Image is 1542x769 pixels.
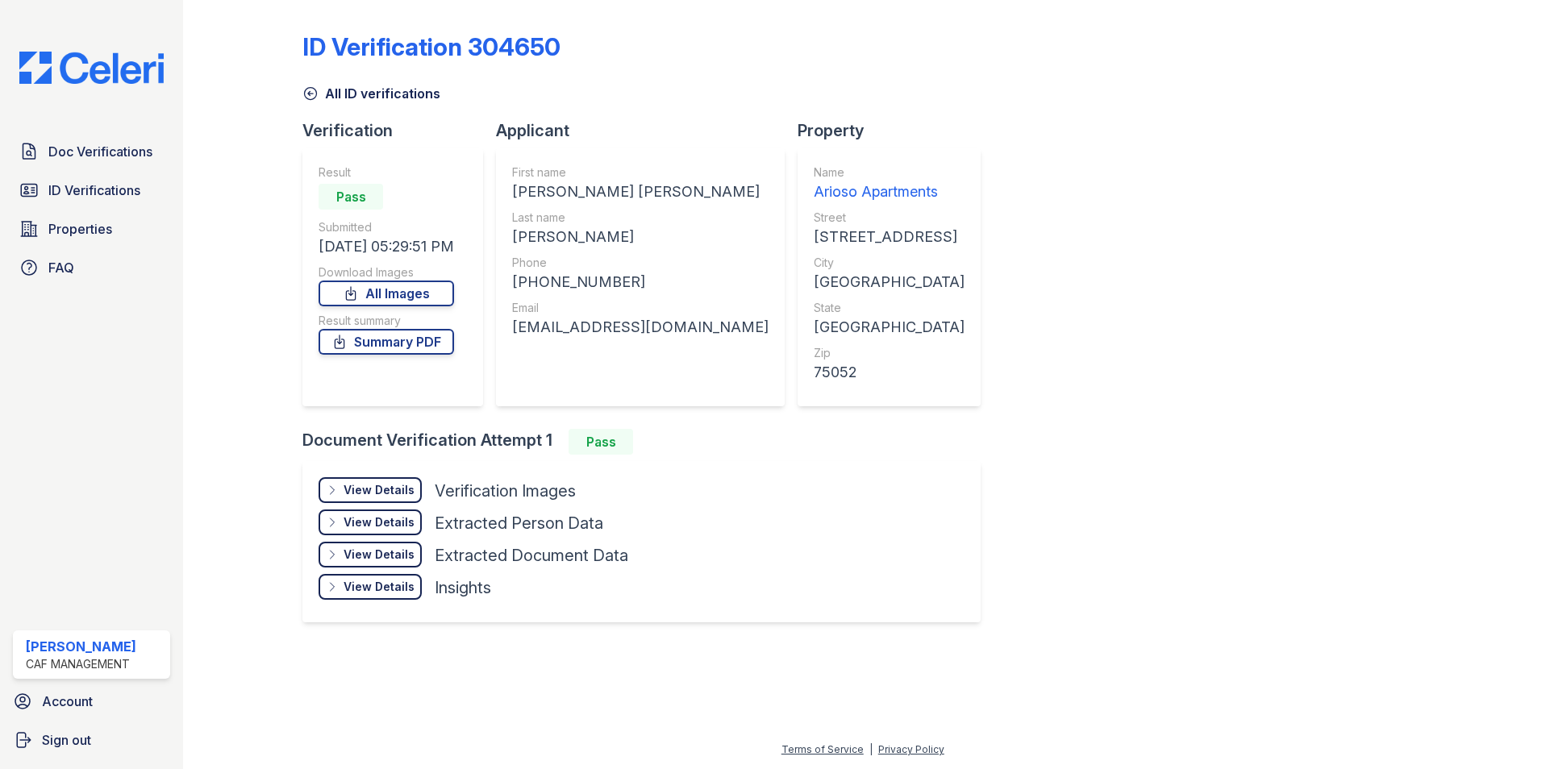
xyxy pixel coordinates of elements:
[512,271,769,293] div: [PHONE_NUMBER]
[48,181,140,200] span: ID Verifications
[814,300,965,316] div: State
[496,119,798,142] div: Applicant
[512,255,769,271] div: Phone
[42,730,91,750] span: Sign out
[6,52,177,84] img: CE_Logo_Blue-a8612792a0a2168367f1c8372b55b34899dd931a85d93a1a3d3e32e68fde9ad4.png
[319,184,383,210] div: Pass
[48,258,74,277] span: FAQ
[814,361,965,384] div: 75052
[435,544,628,567] div: Extracted Document Data
[814,226,965,248] div: [STREET_ADDRESS]
[13,251,170,284] a: FAQ
[569,429,633,455] div: Pass
[26,637,136,656] div: [PERSON_NAME]
[814,210,965,226] div: Street
[344,547,415,563] div: View Details
[512,164,769,181] div: First name
[13,213,170,245] a: Properties
[302,84,440,103] a: All ID verifications
[435,512,603,534] div: Extracted Person Data
[26,656,136,672] div: CAF Management
[319,219,454,235] div: Submitted
[814,164,965,203] a: Name Arioso Apartments
[814,345,965,361] div: Zip
[814,316,965,339] div: [GEOGRAPHIC_DATA]
[13,135,170,168] a: Doc Verifications
[319,313,454,329] div: Result summary
[302,32,561,61] div: ID Verification 304650
[814,164,965,181] div: Name
[319,235,454,258] div: [DATE] 05:29:51 PM
[302,119,496,142] div: Verification
[781,743,864,755] a: Terms of Service
[344,482,415,498] div: View Details
[512,300,769,316] div: Email
[512,316,769,339] div: [EMAIL_ADDRESS][DOMAIN_NAME]
[13,174,170,206] a: ID Verifications
[302,429,994,455] div: Document Verification Attempt 1
[798,119,994,142] div: Property
[319,264,454,281] div: Download Images
[878,743,944,755] a: Privacy Policy
[814,181,965,203] div: Arioso Apartments
[869,743,873,755] div: |
[435,480,576,502] div: Verification Images
[814,255,965,271] div: City
[319,164,454,181] div: Result
[6,724,177,756] a: Sign out
[344,579,415,595] div: View Details
[48,219,112,239] span: Properties
[814,271,965,293] div: [GEOGRAPHIC_DATA]
[512,226,769,248] div: [PERSON_NAME]
[319,281,454,306] a: All Images
[42,692,93,711] span: Account
[435,576,491,599] div: Insights
[6,685,177,717] a: Account
[512,210,769,226] div: Last name
[48,142,152,161] span: Doc Verifications
[344,514,415,530] div: View Details
[319,329,454,355] a: Summary PDF
[512,181,769,203] div: [PERSON_NAME] [PERSON_NAME]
